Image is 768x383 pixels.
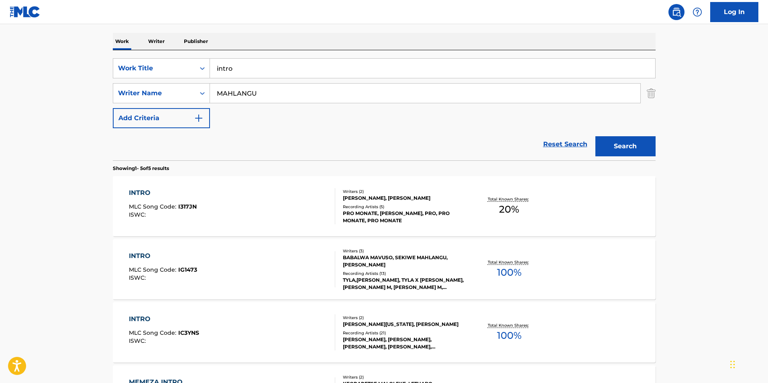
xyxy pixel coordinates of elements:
[497,328,522,343] span: 100 %
[129,266,178,273] span: MLC Song Code :
[730,352,735,377] div: Drag
[129,274,148,281] span: ISWC :
[728,344,768,383] iframe: Chat Widget
[343,270,464,276] div: Recording Artists ( 13 )
[113,58,656,160] form: Search Form
[178,203,197,210] span: I317JN
[113,108,210,128] button: Add Criteria
[595,136,656,156] button: Search
[113,165,169,172] p: Showing 1 - 5 of 5 results
[178,266,197,273] span: IG1473
[10,6,41,18] img: MLC Logo
[647,83,656,103] img: Delete Criterion
[118,88,190,98] div: Writer Name
[488,196,531,202] p: Total Known Shares:
[499,202,519,217] span: 20 %
[129,314,199,324] div: INTRO
[689,4,705,20] div: Help
[129,211,148,218] span: ISWC :
[118,63,190,73] div: Work Title
[693,7,702,17] img: help
[668,4,684,20] a: Public Search
[488,259,531,265] p: Total Known Shares:
[343,321,464,328] div: [PERSON_NAME][US_STATE], [PERSON_NAME]
[113,239,656,299] a: INTROMLC Song Code:IG1473ISWC:Writers (3)BABALWA MAVUSO, SEKIWE MAHLANGU, [PERSON_NAME]Recording ...
[343,204,464,210] div: Recording Artists ( 5 )
[129,329,178,336] span: MLC Song Code :
[539,135,591,153] a: Reset Search
[129,188,197,198] div: INTRO
[343,188,464,195] div: Writers ( 2 )
[129,203,178,210] span: MLC Song Code :
[129,251,197,261] div: INTRO
[343,330,464,336] div: Recording Artists ( 21 )
[343,315,464,321] div: Writers ( 2 )
[343,336,464,350] div: [PERSON_NAME], [PERSON_NAME], [PERSON_NAME], [PERSON_NAME], [PERSON_NAME]
[113,33,131,50] p: Work
[343,248,464,254] div: Writers ( 3 )
[343,210,464,224] div: PRO MONATE, [PERSON_NAME], PRO, PRO MONATE, PRO MONATE
[343,374,464,380] div: Writers ( 2 )
[488,322,531,328] p: Total Known Shares:
[113,176,656,236] a: INTROMLC Song Code:I317JNISWC:Writers (2)[PERSON_NAME], [PERSON_NAME]Recording Artists (5)PRO MON...
[672,7,681,17] img: search
[146,33,167,50] p: Writer
[129,337,148,344] span: ISWC :
[343,276,464,291] div: TYLA,[PERSON_NAME], TYLA X [PERSON_NAME], [PERSON_NAME] M, [PERSON_NAME] M, [PERSON_NAME] M,XOLAN...
[181,33,210,50] p: Publisher
[343,254,464,268] div: BABALWA MAVUSO, SEKIWE MAHLANGU, [PERSON_NAME]
[194,113,204,123] img: 9d2ae6d4665cec9f34b9.svg
[710,2,758,22] a: Log In
[497,265,522,280] span: 100 %
[113,302,656,363] a: INTROMLC Song Code:IC3YNSISWC:Writers (2)[PERSON_NAME][US_STATE], [PERSON_NAME]Recording Artists ...
[343,195,464,202] div: [PERSON_NAME], [PERSON_NAME]
[178,329,199,336] span: IC3YNS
